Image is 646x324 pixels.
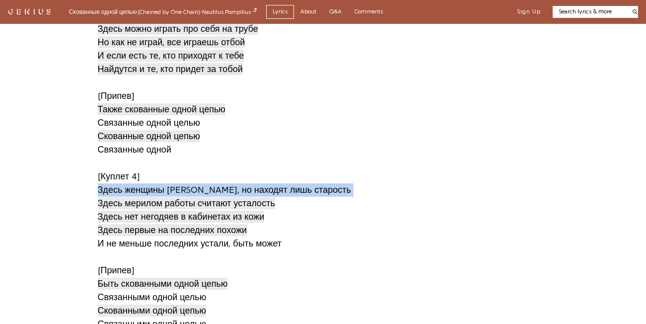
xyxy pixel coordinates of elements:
[98,49,244,76] a: И если есть те, кто приходят к тебеНайдутся и те, кто придет за тобой
[348,5,389,18] a: Comments
[98,224,247,236] span: Здесь первые на последних похожи
[98,210,265,224] a: Здесь нет негодяев в кабинетах из кожи
[98,305,207,317] span: Скованными одной цепью
[98,304,207,318] a: Скованными одной цепью
[98,50,244,75] span: И если есть те, кто приходят к тебе Найдутся и те, кто придет за тобой
[294,5,323,18] a: About
[98,183,351,197] a: Здесь женщины [PERSON_NAME], но находят лишь старость
[98,22,258,49] a: Здесь можно играть про себя на трубеНо как не играй, все играешь отбой
[266,5,294,18] a: Lyrics
[98,197,275,210] a: Здесь мерилом работы считают усталость
[98,211,265,223] span: Здесь нет негодяев в кабинетах из кожи
[98,130,200,142] span: Скованные одной цепью
[323,5,348,18] a: Q&A
[98,224,247,237] a: Здесь первые на последних похожи
[98,278,228,290] span: Быть скованными одной цепью
[553,7,627,16] input: Search lyrics & more
[98,197,275,209] span: Здесь мерилом работы считают усталость
[98,130,200,143] a: Скованные одной цепью
[98,277,228,291] a: Быть скованными одной цепью
[98,103,225,115] span: Также скованные одной цепью
[517,8,541,16] button: Sign Up
[69,7,258,16] div: Скованные одной цепью (Chained by One Chain) - Nautilus Pompilius
[98,103,225,116] a: Также скованные одной цепью
[98,184,351,196] span: Здесь женщины [PERSON_NAME], но находят лишь старость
